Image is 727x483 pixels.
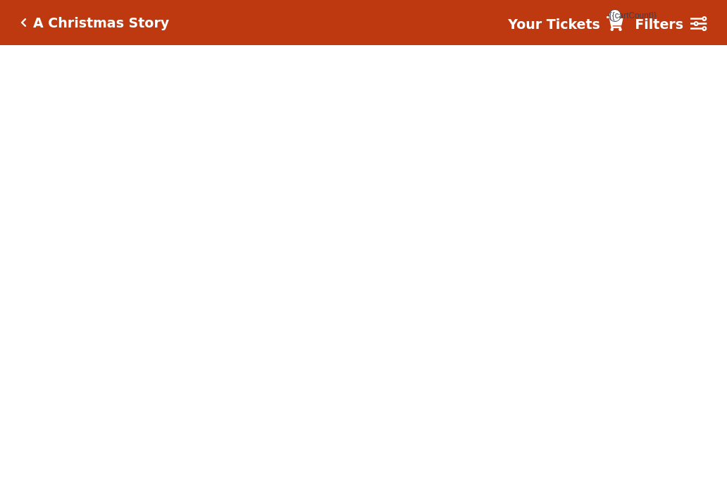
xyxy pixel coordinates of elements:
span: {{cartCount}} [609,9,621,22]
a: Filters [635,14,707,35]
strong: Your Tickets [508,16,600,32]
a: Your Tickets {{cartCount}} [508,14,623,35]
h5: A Christmas Story [33,15,169,31]
strong: Filters [635,16,683,32]
a: Click here to go back to filters [20,18,27,27]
